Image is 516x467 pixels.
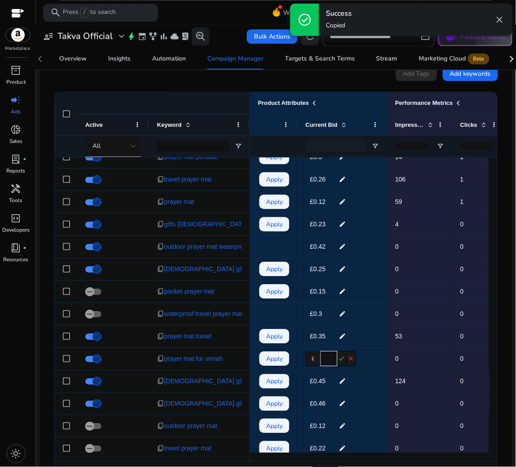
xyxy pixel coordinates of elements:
[337,240,348,253] mat-icon: edit
[460,355,464,362] span: 0
[460,288,464,295] span: 0
[259,351,289,366] button: Apply
[310,198,326,205] span: £0.12
[337,351,347,366] mat-icon: check
[164,372,248,390] span: [DEMOGRAPHIC_DATA] gifts
[266,260,283,278] span: Apply
[157,198,164,205] span: content_copy
[164,238,249,256] span: outdoor prayer mat waterproof
[259,374,289,388] button: Apply
[23,157,27,161] span: fiber_manual_record
[85,121,103,128] span: Active
[395,350,444,368] p: 0
[395,121,424,128] span: Impressions
[283,5,318,21] span: What's New
[164,170,211,189] span: travel prayer mat
[337,285,348,298] mat-icon: edit
[337,329,348,343] mat-icon: edit
[157,243,164,250] span: content_copy
[157,333,164,340] span: content_copy
[460,422,464,429] span: 0
[80,8,88,17] span: /
[11,449,22,459] span: light_mode
[395,439,444,458] p: 0
[337,419,348,432] mat-icon: edit
[11,154,22,164] span: lab_profile
[468,53,490,64] span: Beta
[57,31,113,42] h3: Takva Official
[259,441,289,455] button: Apply
[157,153,164,160] span: content_copy
[460,221,464,228] span: 0
[116,31,127,42] span: expand_more
[259,150,289,164] button: Apply
[460,310,464,317] span: 0
[310,153,322,160] span: £0.3
[376,56,398,62] div: Stream
[305,31,315,42] span: refresh
[460,400,464,407] span: 0
[310,288,326,295] span: £0.15
[258,99,309,106] span: Product Attributes
[157,377,164,385] span: content_copy
[181,32,190,41] span: lab_profile
[266,394,283,413] span: Apply
[310,400,326,407] span: £0.46
[254,32,290,41] span: Bulk Actions
[192,27,210,45] button: search_insights
[9,196,23,204] p: Tools
[164,215,248,233] span: gifts [DEMOGRAPHIC_DATA]
[310,265,326,272] span: £0.25
[395,193,444,211] p: 59
[157,445,164,452] span: content_copy
[326,21,352,30] p: Copied
[152,56,186,62] div: Automation
[266,148,283,166] span: Apply
[419,55,491,62] div: Marketing Cloud
[259,284,289,298] button: Apply
[11,183,22,194] span: handyman
[395,148,444,166] p: 14
[164,350,223,368] span: prayer mat for umrah
[337,441,348,455] mat-icon: edit
[247,29,297,43] button: Bulk Actions
[266,282,283,301] span: Apply
[11,242,22,253] span: book_4
[164,282,214,301] span: pocket prayer mat
[164,417,217,435] span: outdoor prayer mat
[11,95,22,105] span: campaign
[266,439,283,458] span: Apply
[149,32,157,41] span: family_history
[266,215,283,233] span: Apply
[395,372,444,390] p: 124
[6,28,30,42] img: amazon.svg
[395,260,444,278] p: 0
[395,170,444,189] p: 106
[395,238,444,256] p: 0
[460,176,464,183] span: 1
[395,99,453,106] span: Performance Metrics
[127,32,136,41] span: bolt
[266,170,283,189] span: Apply
[259,419,289,433] button: Apply
[297,13,312,27] span: check_circle
[395,327,444,346] p: 53
[460,121,477,128] span: Clicks
[310,243,326,250] span: £0.42
[138,32,147,41] span: event
[460,333,464,340] span: 0
[259,329,289,343] button: Apply
[306,121,338,128] span: Current Bid
[460,243,464,250] span: 0
[395,282,444,301] p: 0
[235,143,242,150] button: Open Filter Menu
[259,217,289,231] button: Apply
[50,7,61,18] span: search
[372,143,379,150] button: Open Filter Menu
[164,305,315,323] span: waterproof travel prayer mat [DEMOGRAPHIC_DATA]
[395,417,444,435] p: 0
[11,213,22,224] span: code_blocks
[43,31,54,42] span: user_attributes
[266,193,283,211] span: Apply
[460,198,464,205] span: 1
